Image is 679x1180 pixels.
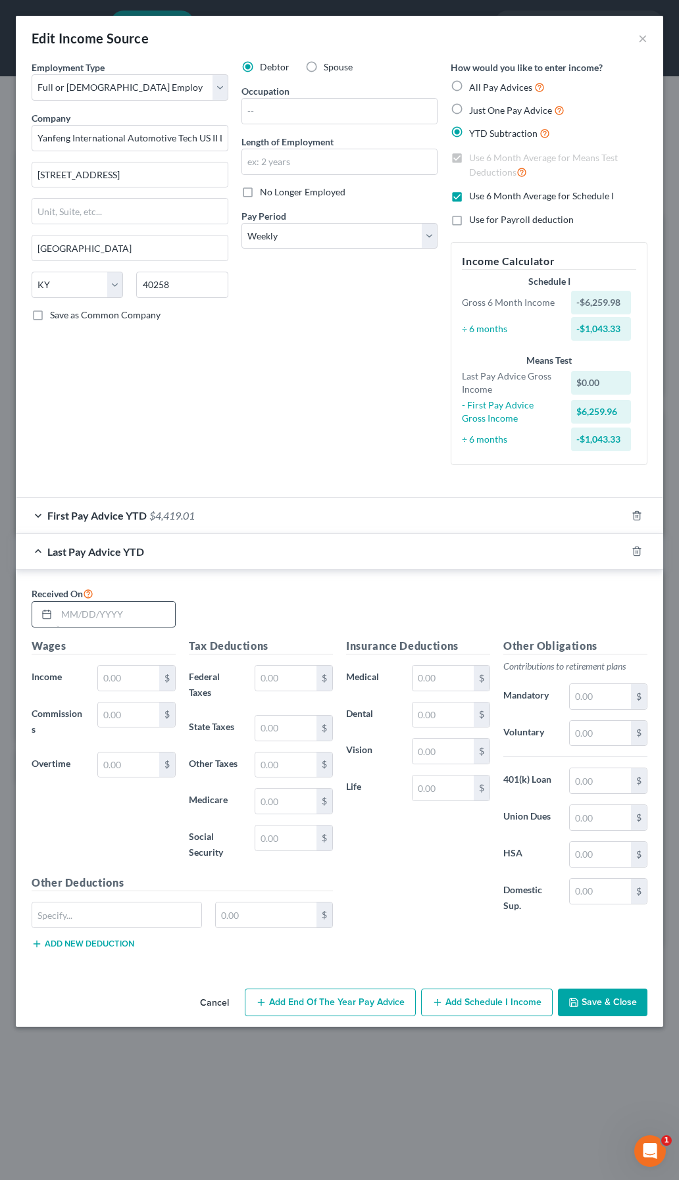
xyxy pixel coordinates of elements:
div: $6,259.96 [571,400,631,424]
div: Means Test [462,354,636,367]
span: Income [32,671,62,682]
div: - First Pay Advice Gross Income [455,399,565,425]
button: Add new deduction [32,939,134,949]
label: Federal Taxes [182,665,248,704]
label: How would you like to enter income? [451,61,603,74]
button: Cancel [189,990,239,1016]
span: Debtor [260,61,289,72]
input: 0.00 [570,768,631,793]
input: 0.00 [570,721,631,746]
div: $ [316,902,332,927]
label: Received On [32,585,93,601]
input: Specify... [32,902,201,927]
input: ex: 2 years [242,149,438,174]
h5: Insurance Deductions [346,638,490,654]
h5: Income Calculator [462,253,636,270]
span: Spouse [324,61,353,72]
div: $ [474,702,490,727]
input: 0.00 [255,752,316,777]
button: Add End of the Year Pay Advice [245,989,416,1016]
input: Enter city... [32,235,228,260]
label: Life [339,775,405,801]
input: Enter address... [32,162,228,187]
label: Length of Employment [241,135,334,149]
span: Last Pay Advice YTD [47,545,144,558]
span: YTD Subtraction [469,128,538,139]
div: $ [316,666,332,691]
div: $ [159,752,175,777]
label: Occupation [241,84,289,98]
label: Commissions [25,702,91,741]
div: $ [631,842,647,867]
input: 0.00 [98,702,159,727]
span: Use 6 Month Average for Means Test Deductions [469,152,618,178]
div: $ [474,739,490,764]
div: ÷ 6 months [455,433,565,446]
label: Dental [339,702,405,728]
div: $0.00 [571,371,631,395]
span: Use 6 Month Average for Schedule I [469,190,614,201]
input: 0.00 [570,879,631,904]
div: $ [159,702,175,727]
span: Save as Common Company [50,309,161,320]
div: $ [316,825,332,850]
input: Unit, Suite, etc... [32,199,228,224]
div: -$6,259.98 [571,291,631,314]
div: $ [316,789,332,814]
span: All Pay Advices [469,82,532,93]
div: $ [631,768,647,793]
input: 0.00 [255,789,316,814]
div: ÷ 6 months [455,322,565,335]
div: Edit Income Source [32,29,149,47]
h5: Tax Deductions [189,638,333,654]
h5: Other Deductions [32,875,333,891]
input: 0.00 [98,752,159,777]
button: Add Schedule I Income [421,989,553,1016]
label: 401(k) Loan [497,768,563,794]
span: No Longer Employed [260,186,345,197]
label: Vision [339,738,405,764]
div: $ [631,721,647,746]
input: 0.00 [570,842,631,867]
span: 1 [661,1135,672,1146]
span: Pay Period [241,210,286,222]
button: Save & Close [558,989,647,1016]
label: Medicare [182,788,248,814]
div: $ [631,684,647,709]
div: $ [474,666,490,691]
input: 0.00 [413,666,474,691]
p: Contributions to retirement plans [503,660,647,673]
label: Voluntary [497,720,563,747]
input: 0.00 [255,716,316,741]
div: Schedule I [462,275,636,288]
iframe: Intercom live chat [634,1135,666,1167]
label: Mandatory [497,683,563,710]
span: Use for Payroll deduction [469,214,574,225]
input: 0.00 [98,666,159,691]
input: 0.00 [570,684,631,709]
input: 0.00 [413,702,474,727]
span: $4,419.01 [149,509,195,522]
div: $ [159,666,175,691]
div: $ [474,775,490,800]
input: 0.00 [570,805,631,830]
label: Social Security [182,825,248,864]
span: Company [32,112,70,124]
div: -$1,043.33 [571,317,631,341]
input: 0.00 [255,825,316,850]
div: $ [631,805,647,830]
span: Employment Type [32,62,105,73]
label: Domestic Sup. [497,878,563,918]
button: × [638,30,647,46]
div: Last Pay Advice Gross Income [455,370,565,396]
span: Just One Pay Advice [469,105,552,116]
label: HSA [497,841,563,868]
div: Gross 6 Month Income [455,296,565,309]
div: -$1,043.33 [571,428,631,451]
input: 0.00 [413,775,474,800]
span: First Pay Advice YTD [47,509,147,522]
label: Other Taxes [182,752,248,778]
div: $ [631,879,647,904]
div: $ [316,716,332,741]
input: Enter zip... [136,272,228,298]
